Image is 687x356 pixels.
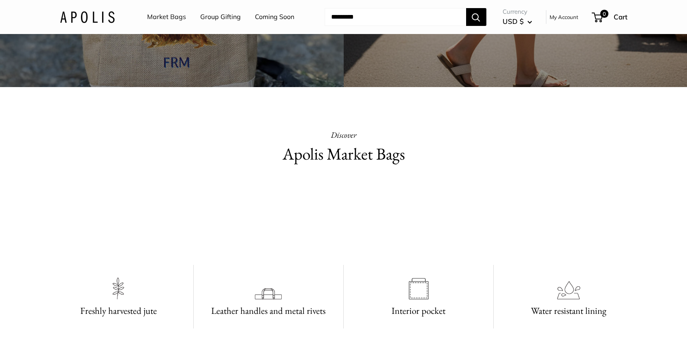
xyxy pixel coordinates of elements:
[466,8,486,26] button: Search
[503,17,524,26] span: USD $
[202,128,486,142] p: Discover
[325,8,466,26] input: Search...
[614,13,627,21] span: Cart
[200,11,241,23] a: Group Gifting
[550,12,578,22] a: My Account
[600,10,608,18] span: 0
[202,142,486,166] h2: Apolis Market Bags
[147,11,186,23] a: Market Bags
[60,11,115,23] img: Apolis
[203,303,334,319] h3: Leather handles and metal rivets
[353,303,484,319] h3: Interior pocket
[255,11,294,23] a: Coming Soon
[503,303,633,319] h3: Water resistant lining
[503,6,532,17] span: Currency
[593,11,627,23] a: 0 Cart
[54,303,184,319] h3: Freshly harvested jute
[503,15,532,28] button: USD $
